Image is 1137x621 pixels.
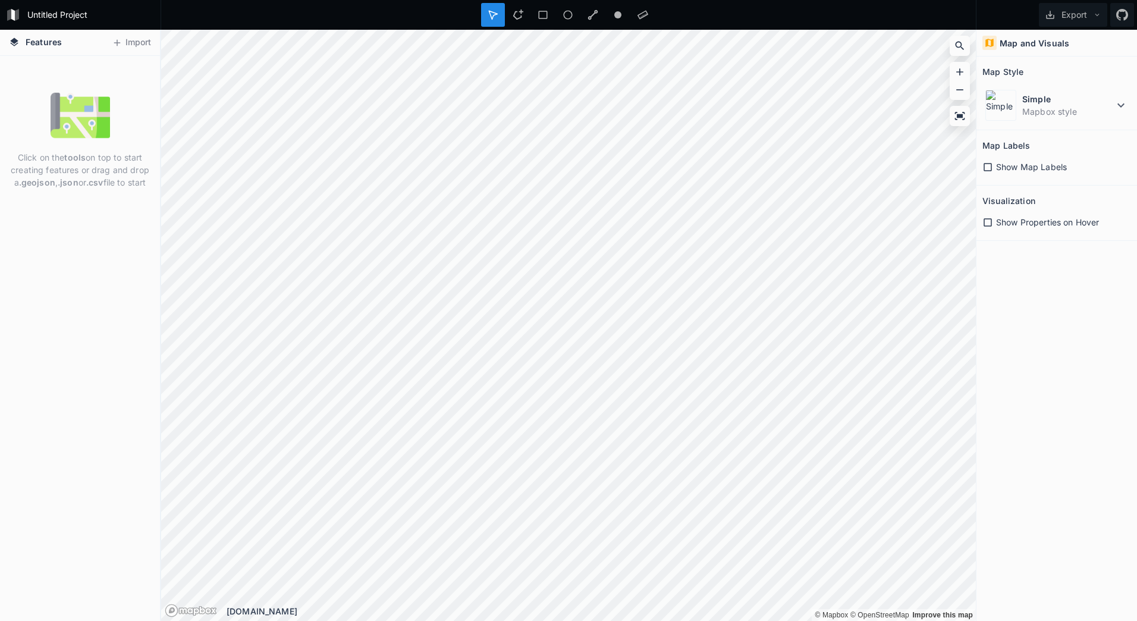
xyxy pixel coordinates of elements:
div: [DOMAIN_NAME] [227,605,976,617]
a: Mapbox logo [165,604,217,617]
button: Import [106,33,157,52]
span: Show Properties on Hover [996,216,1099,228]
h2: Map Style [982,62,1023,81]
h2: Visualization [982,192,1035,210]
span: Features [26,36,62,48]
a: Mapbox [815,611,848,619]
h2: Map Labels [982,136,1030,155]
h4: Map and Visuals [1000,37,1069,49]
button: Export [1039,3,1107,27]
span: Show Map Labels [996,161,1067,173]
strong: .geojson [19,177,55,187]
dt: Simple [1022,93,1114,105]
strong: .csv [86,177,103,187]
dd: Mapbox style [1022,105,1114,118]
p: Click on the on top to start creating features or drag and drop a , or file to start [9,151,151,189]
img: Simple [985,90,1016,121]
strong: .json [58,177,78,187]
a: OpenStreetMap [850,611,909,619]
strong: tools [64,152,86,162]
img: empty [51,86,110,145]
a: Map feedback [912,611,973,619]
